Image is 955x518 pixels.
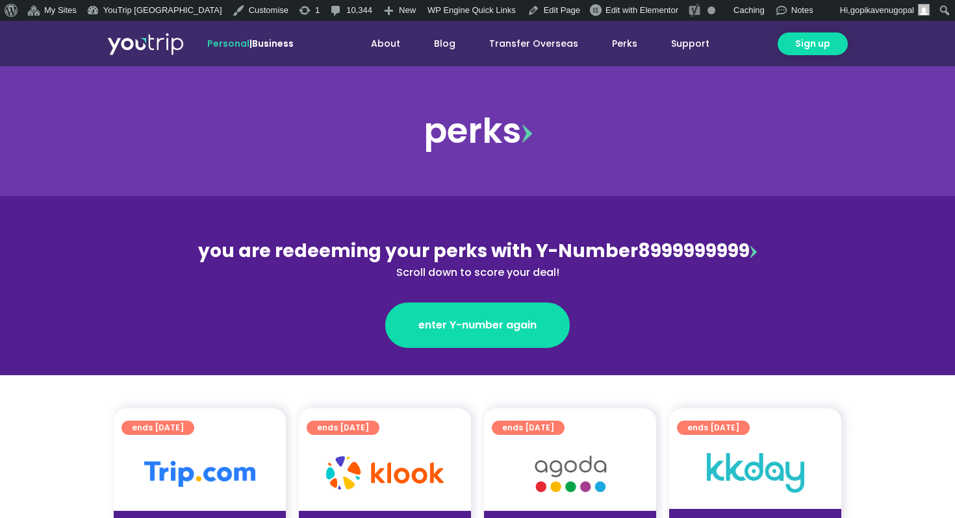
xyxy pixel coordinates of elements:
a: Transfer Overseas [472,32,595,56]
span: ends [DATE] [687,421,739,435]
span: ends [DATE] [132,421,184,435]
span: ends [DATE] [317,421,369,435]
span: enter Y-number again [418,317,537,333]
nav: Menu [329,32,726,56]
a: About [354,32,417,56]
a: ends [DATE] [307,421,379,435]
span: | [207,37,294,50]
span: Personal [207,37,249,50]
a: enter Y-number again [385,302,570,348]
a: ends [DATE] [677,421,750,435]
span: Sign up [795,37,830,51]
a: ends [DATE] [492,421,565,435]
a: Support [654,32,726,56]
a: Perks [595,32,654,56]
span: Edit with Elementor [605,5,678,15]
a: Sign up [778,32,848,55]
a: Business [252,37,294,50]
span: gopikavenugopal [850,5,914,15]
div: 8999999999 [196,238,759,280]
a: ends [DATE] [121,421,194,435]
a: Blog [417,32,472,56]
span: you are redeeming your perks with Y-Number [198,238,638,264]
div: Scroll down to score your deal! [196,265,759,280]
span: ends [DATE] [502,421,554,435]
